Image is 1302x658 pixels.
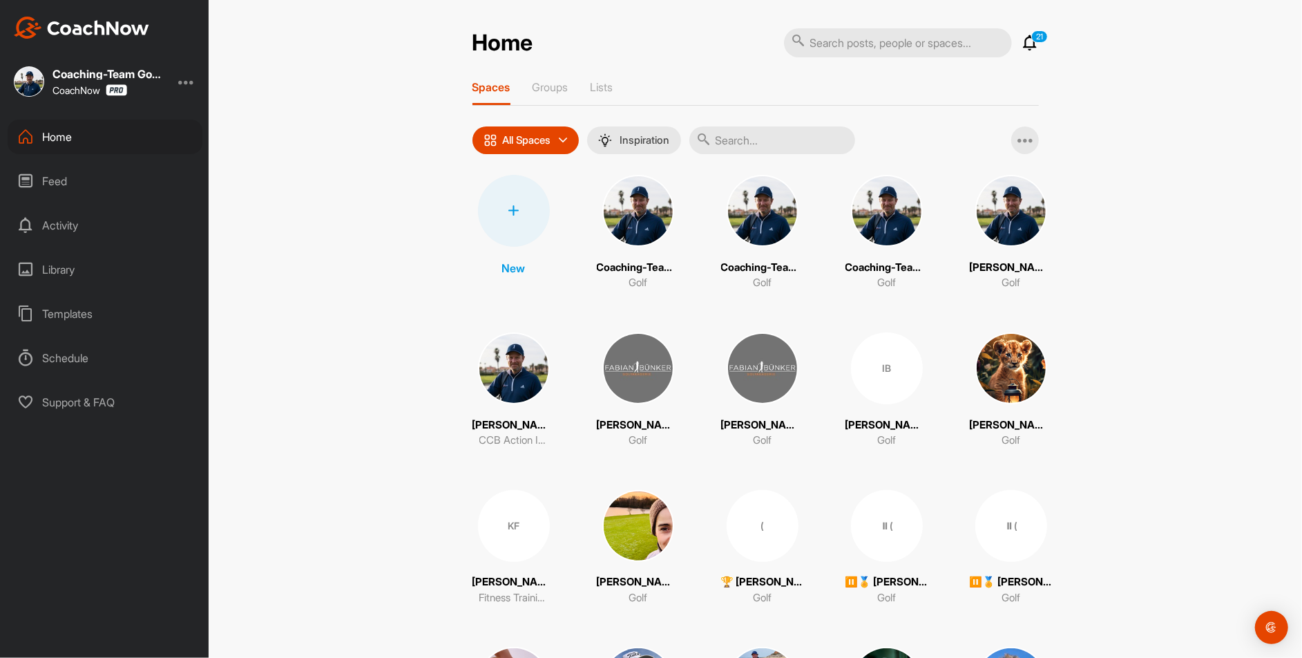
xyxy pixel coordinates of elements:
p: Golf [753,275,772,291]
p: Spaces [472,80,510,94]
p: 🏆 [PERSON_NAME] (41.3) [721,574,804,590]
p: [PERSON_NAME] Golf Akademie [597,417,680,433]
h2: Home [472,30,533,57]
div: KF [478,490,550,562]
p: [PERSON_NAME] Golfakademie (Admin) [721,417,804,433]
img: square_76f96ec4196c1962453f0fa417d3756b.jpg [975,175,1047,247]
img: square_76f96ec4196c1962453f0fa417d3756b.jpg [478,332,550,404]
p: Lists [591,80,613,94]
div: CoachNow [52,84,127,96]
p: Golf [629,275,647,291]
img: square_87480ad1996db3f95417b017d398971a.jpg [727,332,798,404]
p: Golf [1002,433,1020,449]
p: Golf [1002,590,1020,606]
p: ⏸️🏅 [PERSON_NAME] (18,6) [845,574,928,590]
p: [PERSON_NAME] [472,417,555,433]
p: Golf [753,590,772,606]
a: [PERSON_NAME] (54)Golf [970,332,1053,449]
a: IB[PERSON_NAME]Golf [845,332,928,449]
input: Search... [689,126,855,154]
img: square_76f96ec4196c1962453f0fa417d3756b.jpg [602,175,674,247]
div: Feed [8,164,202,198]
p: Golf [753,433,772,449]
p: Inspiration [620,135,670,146]
a: ⏸(⏸️🏅 [PERSON_NAME] (18,6)Golf [845,490,928,606]
p: Golf [877,590,896,606]
a: [PERSON_NAME]CCB Action Items [472,332,555,449]
div: ⏸( [975,490,1047,562]
img: square_76f96ec4196c1962453f0fa417d3756b.jpg [14,66,44,97]
p: [PERSON_NAME] [472,574,555,590]
a: Coaching-Team Golf AkademieGolf [721,175,804,291]
p: Golf [629,590,647,606]
p: [PERSON_NAME] 🏆 (26,3) [597,574,680,590]
img: square_87480ad1996db3f95417b017d398971a.jpg [602,332,674,404]
img: menuIcon [598,133,612,147]
a: KF[PERSON_NAME]Fitness Training [472,490,555,606]
a: [PERSON_NAME] Golf AkademieGolf [597,332,680,449]
p: All Spaces [503,135,551,146]
img: square_469b16c569ee8667aceb0e71edb440b4.jpg [602,490,674,562]
a: (🏆 [PERSON_NAME] (41.3)Golf [721,490,804,606]
img: square_76f96ec4196c1962453f0fa417d3756b.jpg [727,175,798,247]
img: CoachNow Pro [106,84,127,96]
p: [PERSON_NAME] [845,417,928,433]
p: 21 [1031,30,1048,43]
p: Coaching-Team Golf Akademie [597,260,680,276]
div: ( [727,490,798,562]
p: Fitness Training [479,590,548,606]
p: Golf [877,275,896,291]
div: ⏸( [851,490,923,562]
div: Coaching-Team Golfakademie [52,68,163,79]
a: [PERSON_NAME] Golfakademie (Admin)Golf [721,332,804,449]
div: Open Intercom Messenger [1255,611,1288,644]
p: Groups [533,80,568,94]
a: [PERSON_NAME]Golf [970,175,1053,291]
p: Golf [877,433,896,449]
a: Coaching-Team Golf AkademieGolf [845,175,928,291]
div: Support & FAQ [8,385,202,420]
p: CCB Action Items [479,433,548,449]
p: [PERSON_NAME] (54) [970,417,1053,433]
img: CoachNow [14,17,149,39]
img: square_76f96ec4196c1962453f0fa417d3756b.jpg [851,175,923,247]
div: Schedule [8,341,202,375]
div: Home [8,120,202,154]
p: ⏸️🏅 [PERSON_NAME] (12,0) [970,574,1053,590]
p: Golf [629,433,647,449]
a: [PERSON_NAME] 🏆 (26,3)Golf [597,490,680,606]
p: New [502,260,526,276]
p: Coaching-Team Golf Akademie [845,260,928,276]
img: square_e94556042c5afc71bf4060b8eb51a10f.jpg [975,332,1047,404]
div: Activity [8,208,202,243]
div: Templates [8,297,202,331]
p: Coaching-Team Golf Akademie [721,260,804,276]
p: Golf [1002,275,1020,291]
div: Library [8,252,202,287]
img: icon [484,133,497,147]
a: ⏸(⏸️🏅 [PERSON_NAME] (12,0)Golf [970,490,1053,606]
p: [PERSON_NAME] [970,260,1053,276]
a: Coaching-Team Golf AkademieGolf [597,175,680,291]
div: IB [851,332,923,404]
input: Search posts, people or spaces... [784,28,1012,57]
